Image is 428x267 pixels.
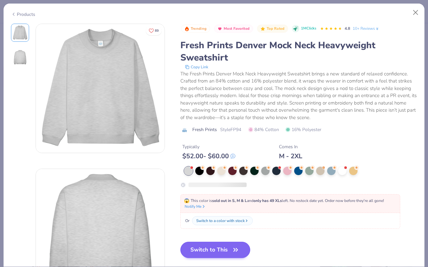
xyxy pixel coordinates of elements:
[183,64,210,70] button: copy to clipboard
[180,39,417,64] div: Fresh Prints Denver Mock Neck Heavyweight Sweatshirt
[36,24,165,153] img: Front
[191,27,207,30] span: Trending
[146,26,162,35] button: Like
[353,26,380,31] a: 10+ Reviews
[180,242,251,258] button: Switch to This
[257,25,288,33] button: Badge Button
[279,152,302,160] div: M - 2XL
[320,24,342,34] div: 4.8 Stars
[182,152,235,160] div: $ 52.00 - $ 60.00
[217,26,222,31] img: Most Favorited sort
[180,128,189,133] img: brand logo
[224,27,250,30] span: Most Favorited
[212,198,247,203] strong: sold out in S, M & L
[196,218,245,224] div: Switch to a color with stock
[182,143,235,150] div: Typically
[267,27,285,30] span: Top Rated
[285,126,321,133] span: 16% Polyester
[279,143,302,150] div: Comes In
[12,50,28,65] img: Back
[214,25,253,33] button: Badge Button
[410,6,422,19] button: Close
[11,11,35,18] div: Products
[180,70,417,121] div: The Fresh Prints Denver Mock Neck Heavyweight Sweatshirt brings a new standard of relaxed confide...
[220,126,241,133] span: Style FP94
[185,204,206,209] button: Notify Me
[345,26,350,31] span: 4.8
[184,26,189,31] img: Trending sort
[253,198,282,203] strong: only has 49 XLs
[184,198,189,204] span: 😱
[184,218,189,224] span: Or
[260,26,265,31] img: Top Rated sort
[248,126,279,133] span: 84% Cotton
[192,216,253,225] button: Switch to a color with stock
[181,25,210,33] button: Badge Button
[155,29,159,32] span: 89
[12,25,28,40] img: Front
[192,126,217,133] span: Fresh Prints
[184,198,384,203] span: This color is and left. No restock date yet. Order now before they're all gone!
[301,26,316,31] span: 1M Clicks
